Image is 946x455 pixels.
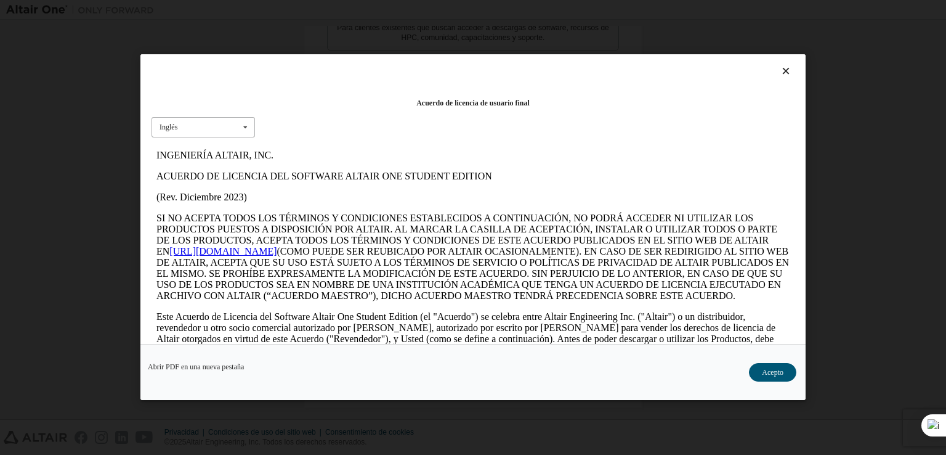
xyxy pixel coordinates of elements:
button: Acepto [749,364,796,382]
font: (COMO PUEDE SER REUBICADO POR ALTAIR OCASIONALMENTE). EN CASO DE SER REDIRIGIDO AL SITIO WEB DE A... [5,101,637,156]
font: ACUERDO DE LICENCIA DEL SOFTWARE ALTAIR ONE STUDENT EDITION [5,26,341,36]
font: Este Acuerdo de Licencia del Software Altair One Student Edition (el "Acuerdo") se celebra entre ... [5,166,624,221]
font: Acepto [762,369,783,377]
font: SI NO ACEPTA TODOS LOS TÉRMINOS Y CONDICIONES ESTABLECIDOS A CONTINUACIÓN, NO PODRÁ ACCEDER NI UT... [5,68,626,112]
font: Inglés [160,123,177,132]
a: [URL][DOMAIN_NAME] [18,101,125,112]
a: Abrir PDF en una nueva pestaña [148,364,244,371]
font: Acuerdo de licencia de usuario final [416,99,530,107]
font: (Rev. Diciembre 2023) [5,47,95,57]
font: INGENIERÍA ALTAIR, INC. [5,5,122,15]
